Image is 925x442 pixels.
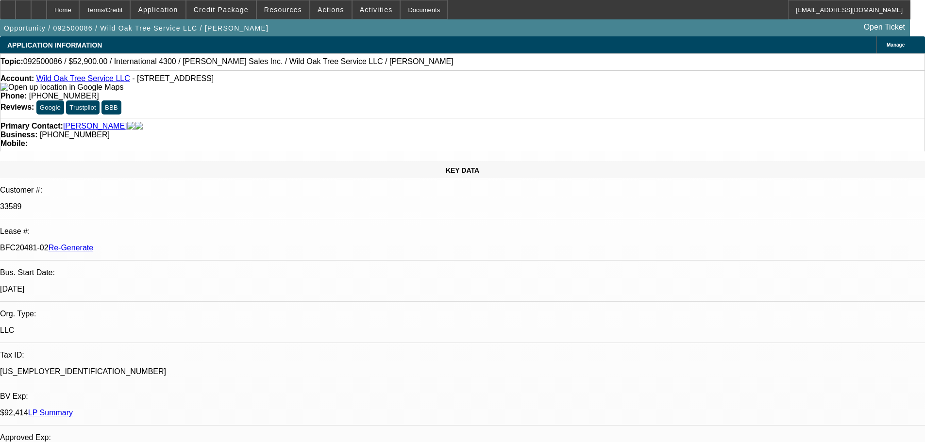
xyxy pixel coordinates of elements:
[0,83,123,91] a: View Google Maps
[0,103,34,111] strong: Reviews:
[0,131,37,139] strong: Business:
[132,74,214,82] span: - [STREET_ADDRESS]
[318,6,344,14] span: Actions
[127,122,135,131] img: facebook-icon.png
[131,0,185,19] button: Application
[36,74,130,82] a: Wild Oak Tree Service LLC
[264,6,302,14] span: Resources
[257,0,309,19] button: Resources
[887,42,905,48] span: Manage
[49,244,94,252] a: Re-Generate
[0,83,123,92] img: Open up location in Google Maps
[66,100,99,115] button: Trustpilot
[0,74,34,82] strong: Account:
[353,0,400,19] button: Activities
[310,0,352,19] button: Actions
[23,57,454,66] span: 092500086 / $52,900.00 / International 4300 / [PERSON_NAME] Sales Inc. / Wild Oak Tree Service LL...
[194,6,249,14] span: Credit Package
[446,166,479,174] span: KEY DATA
[4,24,269,32] span: Opportunity / 092500086 / Wild Oak Tree Service LLC / [PERSON_NAME]
[29,92,99,100] span: [PHONE_NUMBER]
[63,122,127,131] a: [PERSON_NAME]
[360,6,393,14] span: Activities
[135,122,143,131] img: linkedin-icon.png
[138,6,178,14] span: Application
[7,41,102,49] span: APPLICATION INFORMATION
[0,122,63,131] strong: Primary Contact:
[186,0,256,19] button: Credit Package
[0,57,23,66] strong: Topic:
[40,131,110,139] span: [PHONE_NUMBER]
[36,100,64,115] button: Google
[28,409,73,417] a: LP Summary
[0,139,28,147] strong: Mobile:
[860,19,909,35] a: Open Ticket
[101,100,121,115] button: BBB
[0,92,27,100] strong: Phone:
